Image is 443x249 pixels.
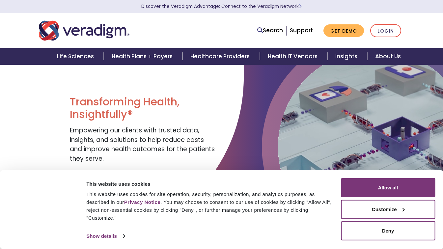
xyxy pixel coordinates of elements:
[327,48,367,65] a: Insights
[299,3,302,10] span: Learn More
[367,48,409,65] a: About Us
[124,199,160,205] a: Privacy Notice
[70,126,215,163] span: Empowering our clients with trusted data, insights, and solutions to help reduce costs and improv...
[323,24,364,37] a: Get Demo
[39,20,129,41] img: Veradigm logo
[86,231,125,241] a: Show details
[341,221,435,240] button: Deny
[70,96,216,121] h1: Transforming Health, Insightfully®
[104,48,182,65] a: Health Plans + Payers
[260,48,327,65] a: Health IT Vendors
[341,200,435,219] button: Customize
[290,26,313,34] a: Support
[141,3,302,10] a: Discover the Veradigm Advantage: Connect to the Veradigm NetworkLearn More
[86,180,333,188] div: This website uses cookies
[49,48,104,65] a: Life Sciences
[257,26,283,35] a: Search
[86,190,333,222] div: This website uses cookies for site operation, security, personalization, and analytics purposes, ...
[341,178,435,197] button: Allow all
[370,24,401,38] a: Login
[182,48,260,65] a: Healthcare Providers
